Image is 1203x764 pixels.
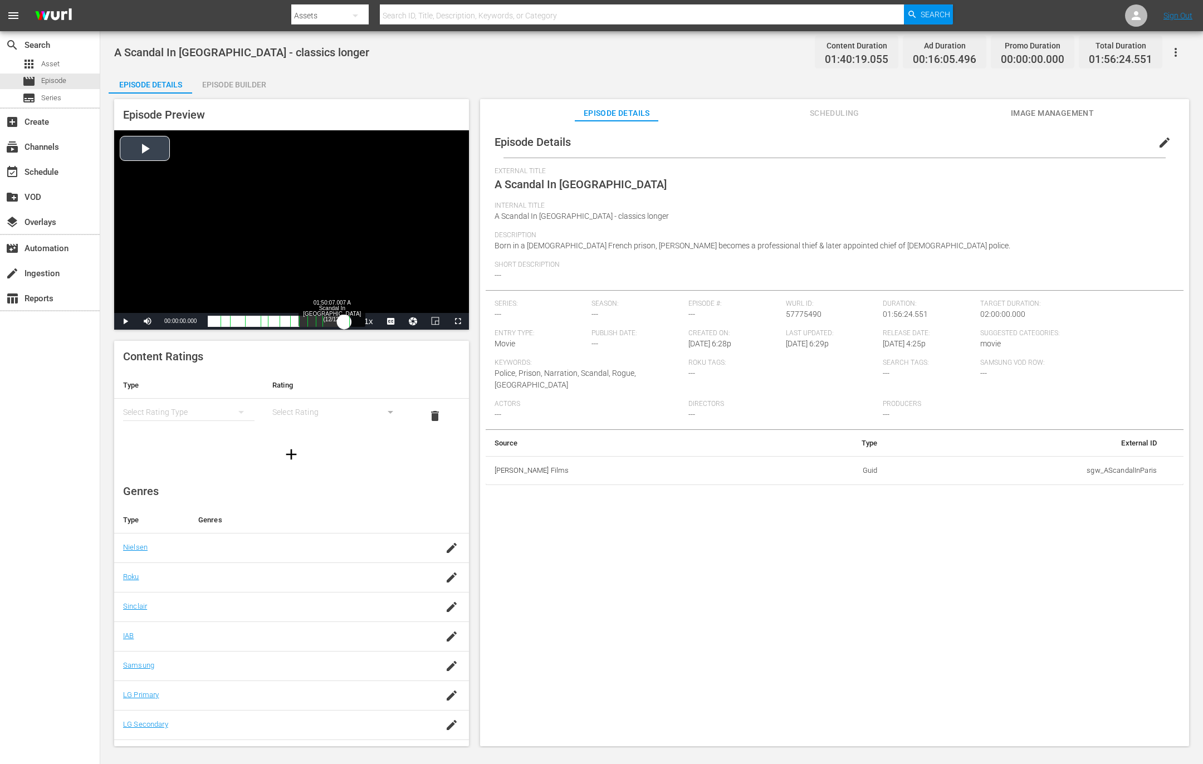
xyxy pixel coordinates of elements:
button: Mute [136,313,159,330]
td: Guid [779,456,887,485]
span: --- [495,410,501,419]
span: movie [980,339,1001,348]
img: ans4CAIJ8jUAAAAAAAAAAAAAAAAAAAAAAAAgQb4GAAAAAAAAAAAAAAAAAAAAAAAAJMjXAAAAAAAAAAAAAAAAAAAAAAAAgAT5G... [27,3,80,29]
div: Progress Bar [208,316,351,327]
span: Search [921,4,950,25]
span: Directors [688,400,877,409]
span: Genres [123,484,159,498]
button: Play [114,313,136,330]
span: Police, Prison, Narration, Scandal, Rogue, [GEOGRAPHIC_DATA] [495,369,636,389]
a: LG Secondary [123,720,168,728]
span: menu [7,9,20,22]
span: Automation [6,242,19,255]
span: [DATE] 6:29p [786,339,829,348]
span: Ingestion [6,267,19,280]
span: VOD [6,190,19,204]
span: 00:00:00.000 [1001,53,1064,66]
span: edit [1158,136,1171,149]
span: Schedule [6,165,19,179]
span: Last Updated: [786,329,877,338]
a: Sinclair [123,602,147,610]
div: Content Duration [825,38,888,53]
span: Actors [495,400,683,409]
button: Captions [380,313,402,330]
th: Source [486,430,779,457]
span: Series: [495,300,586,308]
span: A Scandal In [GEOGRAPHIC_DATA] - classics longer [114,46,369,59]
span: 00:00:00.000 [164,318,197,324]
th: Type [114,372,263,399]
span: Episode [41,75,66,86]
span: Publish Date: [591,329,683,338]
span: Movie [495,339,515,348]
span: Episode Preview [123,108,205,121]
div: Ad Duration [913,38,976,53]
a: Nielsen [123,543,148,551]
span: --- [883,369,889,378]
span: Description [495,231,1169,240]
button: delete [422,403,448,429]
span: Born in a [DEMOGRAPHIC_DATA] French prison, [PERSON_NAME] becomes a professional thief & later ap... [495,241,1010,250]
span: [DATE] 6:28p [688,339,731,348]
span: Episode #: [688,300,780,308]
span: 00:16:05.496 [913,53,976,66]
div: Promo Duration [1001,38,1064,53]
span: --- [495,310,501,319]
span: --- [883,410,889,419]
span: External Title [495,167,1169,176]
span: Roku Tags: [688,359,877,368]
a: Roku [123,572,139,581]
span: --- [591,310,598,319]
span: 01:56:24.551 [1089,53,1152,66]
span: Episode Details [495,135,571,149]
span: --- [980,369,987,378]
span: Episode Details [575,106,658,120]
span: --- [591,339,598,348]
span: Internal Title [495,202,1169,210]
a: LG Primary [123,690,159,699]
th: Genres [189,507,432,533]
th: Type [779,430,887,457]
span: Wurl ID: [786,300,877,308]
span: 01:56:24.551 [883,310,928,319]
td: sgw_AScandalInParis [886,456,1166,485]
div: Episode Details [109,71,192,98]
span: delete [428,409,442,423]
button: Episode Builder [192,71,276,94]
th: External ID [886,430,1166,457]
span: --- [495,271,501,280]
span: Create [6,115,19,129]
span: Release Date: [883,329,974,338]
button: Search [904,4,953,25]
span: Keywords: [495,359,683,368]
span: Producers [883,400,1072,409]
span: 57775490 [786,310,821,319]
span: Created On: [688,329,780,338]
span: Series [22,91,36,105]
a: IAB [123,631,134,640]
span: Asset [41,58,60,70]
span: Short Description [495,261,1169,270]
th: Rating [263,372,413,399]
span: Search Tags: [883,359,974,368]
span: Channels [6,140,19,154]
span: Entry Type: [495,329,586,338]
button: Episode Details [109,71,192,94]
span: Season: [591,300,683,308]
span: Overlays [6,216,19,229]
span: --- [688,369,695,378]
span: Duration: [883,300,974,308]
span: Suggested Categories: [980,329,1169,338]
span: Samsung VOD Row: [980,359,1072,368]
span: 01:40:19.055 [825,53,888,66]
span: 02:00:00.000 [980,310,1025,319]
div: Video Player [114,130,469,330]
span: A Scandal In [GEOGRAPHIC_DATA] - classics longer [495,212,669,221]
span: A Scandal In [GEOGRAPHIC_DATA] [495,178,667,191]
span: Scheduling [793,106,876,120]
button: Jump To Time [402,313,424,330]
div: Episode Builder [192,71,276,98]
span: [DATE] 4:25p [883,339,926,348]
button: Picture-in-Picture [424,313,447,330]
button: Playback Rate [358,313,380,330]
